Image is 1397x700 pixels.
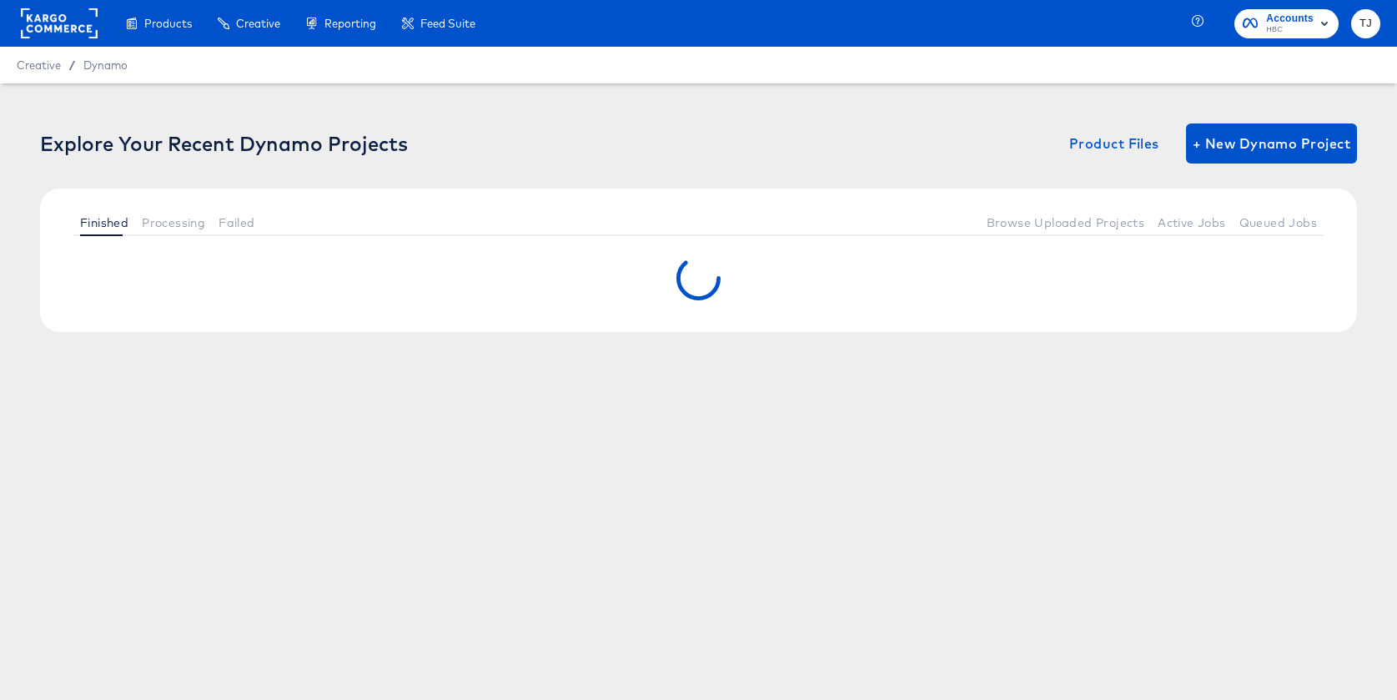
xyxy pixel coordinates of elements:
[61,58,83,72] span: /
[1266,10,1314,28] span: Accounts
[1193,132,1350,155] span: + New Dynamo Project
[1186,123,1357,164] button: + New Dynamo Project
[1158,216,1225,229] span: Active Jobs
[1069,132,1159,155] span: Product Files
[987,216,1145,229] span: Browse Uploaded Projects
[80,216,128,229] span: Finished
[1239,216,1317,229] span: Queued Jobs
[324,17,376,30] span: Reporting
[1351,9,1380,38] button: TJ
[83,58,128,72] a: Dynamo
[236,17,280,30] span: Creative
[17,58,61,72] span: Creative
[1063,123,1166,164] button: Product Files
[219,216,254,229] span: Failed
[142,216,205,229] span: Processing
[144,17,192,30] span: Products
[1266,23,1314,37] span: HBC
[420,17,475,30] span: Feed Suite
[1234,9,1339,38] button: AccountsHBC
[40,132,408,155] div: Explore Your Recent Dynamo Projects
[1358,14,1374,33] span: TJ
